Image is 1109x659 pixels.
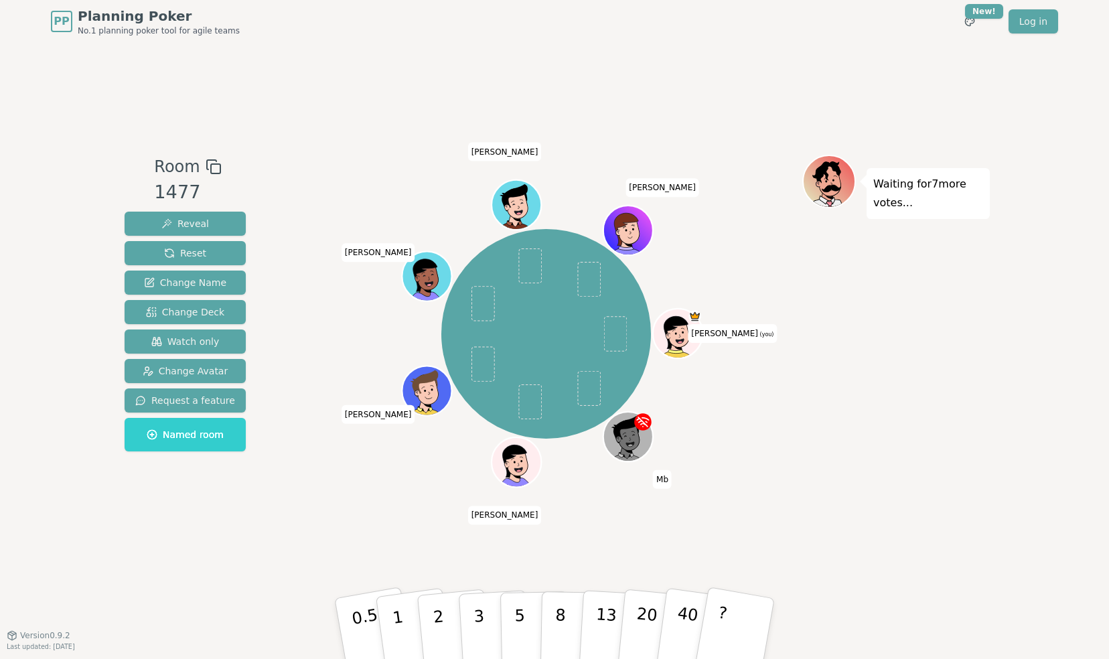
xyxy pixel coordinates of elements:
span: No.1 planning poker tool for agile teams [78,25,240,36]
span: Version 0.9.2 [20,630,70,641]
button: Watch only [125,329,246,354]
span: Request a feature [135,394,235,407]
button: Change Deck [125,300,246,324]
span: Named room [147,428,224,441]
span: Reveal [161,217,209,230]
a: PPPlanning PokerNo.1 planning poker tool for agile teams [51,7,240,36]
span: Change Avatar [143,364,228,378]
span: Click to change your name [342,405,415,424]
div: New! [965,4,1003,19]
span: Change Name [144,276,226,289]
span: Last updated: [DATE] [7,643,75,650]
span: PP [54,13,69,29]
span: Change Deck [146,305,224,319]
button: New! [958,9,982,33]
button: Reset [125,241,246,265]
span: Click to change your name [653,470,672,489]
button: Version0.9.2 [7,630,70,641]
span: Click to change your name [468,506,542,525]
span: Allen is the host [689,310,702,323]
span: Click to change your name [342,244,415,263]
button: Change Avatar [125,359,246,383]
button: Reveal [125,212,246,236]
p: Waiting for 7 more votes... [873,175,983,212]
span: (you) [758,332,774,338]
span: Click to change your name [468,143,542,161]
span: Planning Poker [78,7,240,25]
span: Watch only [151,335,220,348]
span: Reset [164,246,206,260]
span: Room [154,155,200,179]
span: Click to change your name [688,324,777,343]
button: Click to change your avatar [655,310,702,357]
button: Request a feature [125,388,246,413]
div: 1477 [154,179,221,206]
a: Log in [1009,9,1058,33]
button: Named room [125,418,246,451]
span: Click to change your name [625,179,699,198]
button: Change Name [125,271,246,295]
